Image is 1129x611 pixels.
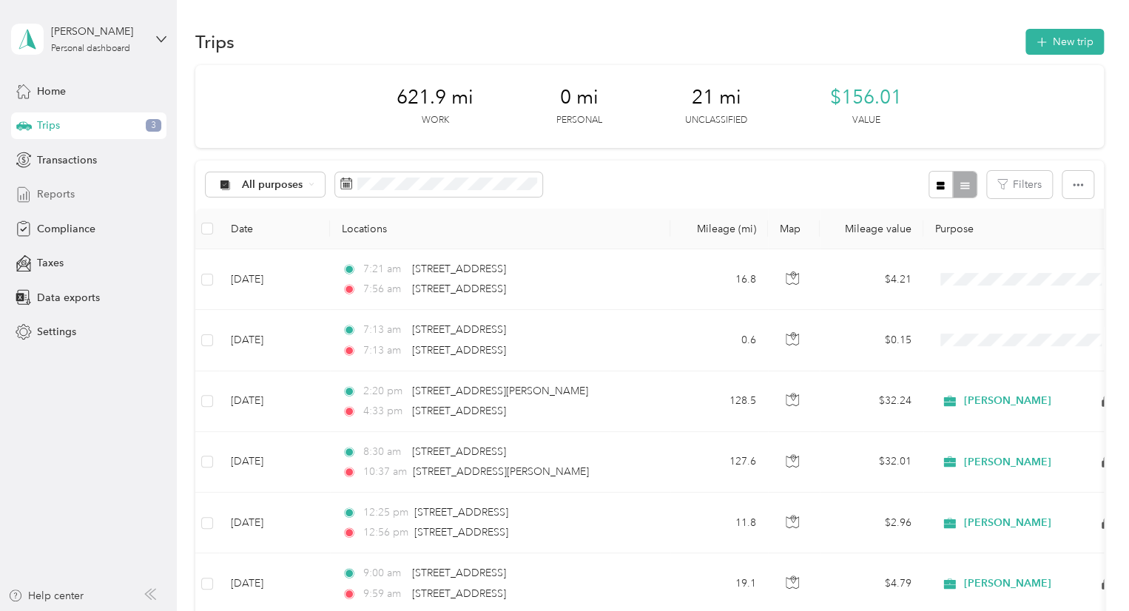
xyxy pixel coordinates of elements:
[219,371,330,432] td: [DATE]
[414,506,508,519] span: [STREET_ADDRESS]
[422,114,449,127] p: Work
[363,504,408,521] span: 12:25 pm
[1025,29,1104,55] button: New trip
[37,186,75,202] span: Reports
[363,464,406,480] span: 10:37 am
[414,526,508,539] span: [STREET_ADDRESS]
[852,114,880,127] p: Value
[670,493,768,553] td: 11.8
[37,290,100,305] span: Data exports
[219,310,330,371] td: [DATE]
[195,34,235,50] h1: Trips
[37,255,64,271] span: Taxes
[670,209,768,249] th: Mileage (mi)
[363,524,408,541] span: 12:56 pm
[820,493,923,553] td: $2.96
[964,577,1051,590] span: [PERSON_NAME]
[8,588,84,604] button: Help center
[363,403,405,419] span: 4:33 pm
[51,24,144,39] div: [PERSON_NAME]
[412,445,506,458] span: [STREET_ADDRESS]
[412,344,506,357] span: [STREET_ADDRESS]
[242,180,303,190] span: All purposes
[363,383,405,399] span: 2:20 pm
[820,432,923,493] td: $32.01
[412,567,506,579] span: [STREET_ADDRESS]
[37,84,66,99] span: Home
[820,371,923,432] td: $32.24
[692,86,741,109] span: 21 mi
[670,371,768,432] td: 128.5
[670,432,768,493] td: 127.6
[363,342,405,359] span: 7:13 am
[412,263,506,275] span: [STREET_ADDRESS]
[820,209,923,249] th: Mileage value
[219,249,330,310] td: [DATE]
[685,114,747,127] p: Unclassified
[830,86,902,109] span: $156.01
[37,152,97,168] span: Transactions
[964,456,1051,469] span: [PERSON_NAME]
[363,281,405,297] span: 7:56 am
[412,405,506,417] span: [STREET_ADDRESS]
[363,586,405,602] span: 9:59 am
[556,114,602,127] p: Personal
[820,310,923,371] td: $0.15
[219,432,330,493] td: [DATE]
[670,310,768,371] td: 0.6
[560,86,599,109] span: 0 mi
[146,119,161,132] span: 3
[37,118,60,133] span: Trips
[987,171,1052,198] button: Filters
[413,465,589,478] span: [STREET_ADDRESS][PERSON_NAME]
[219,209,330,249] th: Date
[768,209,820,249] th: Map
[1046,528,1129,611] iframe: Everlance-gr Chat Button Frame
[412,323,506,336] span: [STREET_ADDRESS]
[412,283,506,295] span: [STREET_ADDRESS]
[820,249,923,310] td: $4.21
[397,86,473,109] span: 621.9 mi
[670,249,768,310] td: 16.8
[964,394,1051,408] span: [PERSON_NAME]
[964,516,1051,530] span: [PERSON_NAME]
[363,322,405,338] span: 7:13 am
[363,261,405,277] span: 7:21 am
[37,221,95,237] span: Compliance
[51,44,130,53] div: Personal dashboard
[363,565,405,581] span: 9:00 am
[412,385,588,397] span: [STREET_ADDRESS][PERSON_NAME]
[330,209,670,249] th: Locations
[37,324,76,340] span: Settings
[363,444,405,460] span: 8:30 am
[219,493,330,553] td: [DATE]
[412,587,506,600] span: [STREET_ADDRESS]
